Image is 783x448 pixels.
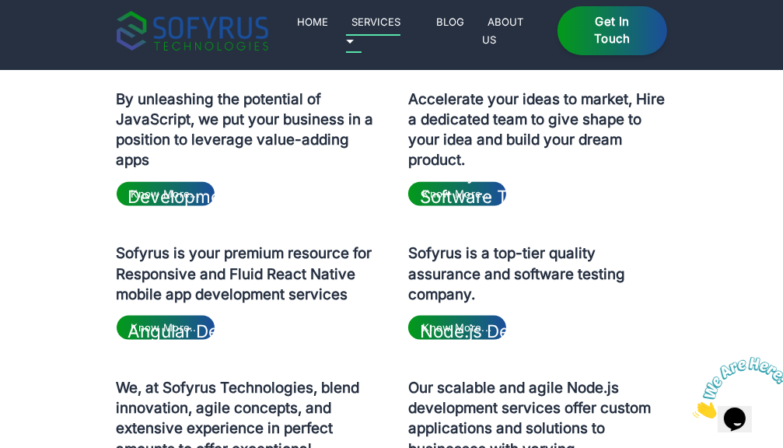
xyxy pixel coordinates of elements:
[128,198,376,244] h3: Cloud Application Development
[687,351,783,425] iframe: chat widget
[117,373,215,397] a: Know More...
[558,6,666,56] a: Get in Touch
[292,12,334,31] a: Home
[117,268,376,361] p: We offer Product Development as a Service, working with businesses to deliver customized software...
[346,12,401,53] a: Services 🞃
[482,12,524,48] a: About Us
[408,373,503,397] a: Know More..
[431,12,470,31] a: Blog
[408,268,667,361] p: Sofyrus is a trusted name for premium .Net development services that are robust and 100% customized.
[6,6,103,68] img: Chat attention grabber
[420,221,574,244] h3: .NET Development
[117,11,268,51] img: sofyrus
